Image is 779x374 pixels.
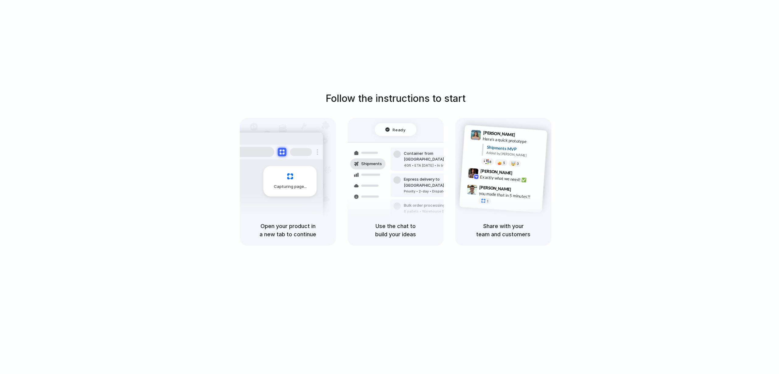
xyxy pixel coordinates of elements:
div: Bulk order processing [404,203,460,209]
span: 5 [503,161,505,164]
div: 🤯 [511,161,516,166]
div: Container from [GEOGRAPHIC_DATA] [404,151,470,162]
span: [PERSON_NAME] [483,129,515,138]
h1: Follow the instructions to start [326,91,466,106]
span: 1 [487,199,489,203]
span: 3 [517,162,519,165]
div: Added by [PERSON_NAME] [486,150,542,159]
span: Ready [393,126,406,133]
h5: Use the chat to build your ideas [355,222,436,238]
div: Priority • 2-day • Dispatched [404,189,470,194]
h5: Open your product in a new tab to continue [247,222,329,238]
div: Express delivery to [GEOGRAPHIC_DATA] [404,176,470,188]
span: [PERSON_NAME] [480,167,512,176]
div: 8 pallets • Warehouse B • Packed [404,209,460,214]
div: Here's a quick prototype [483,135,543,146]
span: [PERSON_NAME] [479,184,512,192]
h5: Share with your team and customers [463,222,544,238]
div: Exactly what we need! ✅ [480,174,541,184]
div: 40ft • ETA [DATE] • In transit [404,163,470,168]
span: 9:47 AM [513,187,526,194]
span: 8 [489,160,491,163]
span: Shipments [361,161,382,167]
span: 9:41 AM [517,132,529,139]
div: you made that in 5 minutes?! [479,190,540,200]
span: 9:42 AM [514,170,527,178]
span: Capturing page [274,184,308,190]
div: Shipments MVP [487,144,543,154]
